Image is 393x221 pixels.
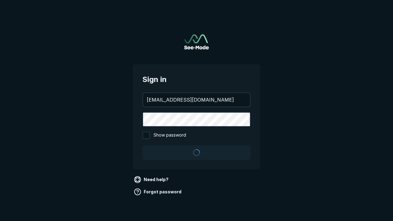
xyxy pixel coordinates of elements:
a: Need help? [133,175,171,184]
a: Go to sign in [184,34,209,49]
a: Forgot password [133,187,184,197]
span: Show password [154,132,186,139]
input: your@email.com [143,93,250,107]
img: See-Mode Logo [184,34,209,49]
span: Sign in [142,74,251,85]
